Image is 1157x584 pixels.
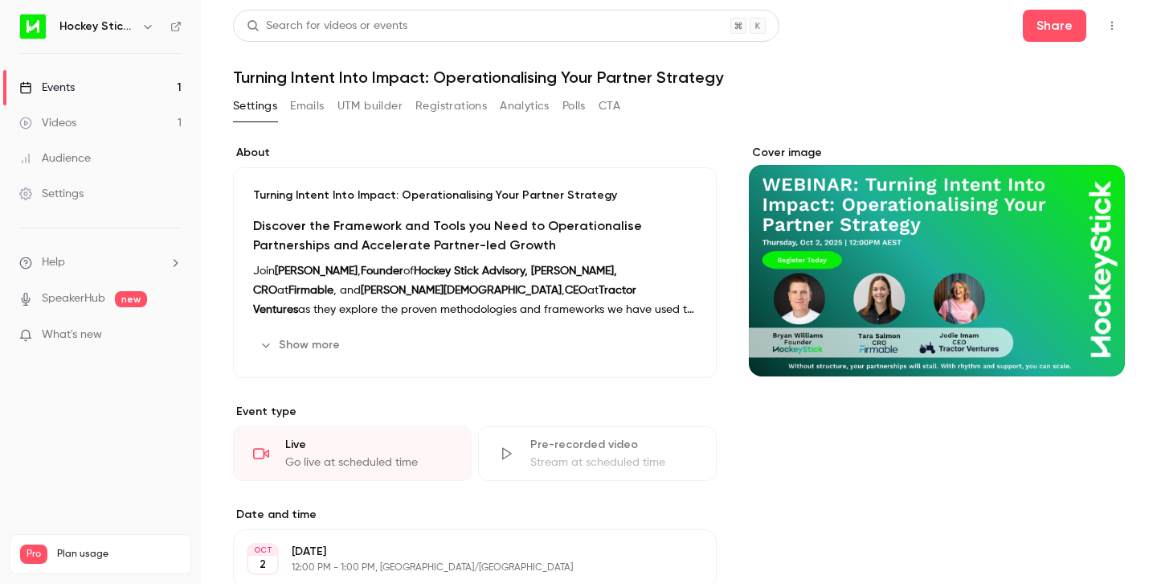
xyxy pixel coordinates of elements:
[19,80,75,96] div: Events
[19,150,91,167] div: Audience
[57,548,181,561] span: Plan usage
[247,18,407,35] div: Search for videos or events
[292,544,632,560] p: [DATE]
[115,291,147,307] span: new
[233,68,1125,87] h1: Turning Intent Into Impact: Operationalising Your Partner Strategy
[500,93,550,119] button: Analytics
[478,426,717,481] div: Pre-recorded videoStream at scheduled time
[285,437,452,453] div: Live
[19,186,84,202] div: Settings
[290,93,324,119] button: Emails
[233,404,717,420] p: Event type
[19,254,182,271] li: help-dropdown-opener
[414,265,617,277] strong: Hockey Stick Advisory, [PERSON_NAME],
[260,557,266,573] p: 2
[42,327,102,343] span: What's new
[42,290,105,307] a: SpeakerHub
[749,145,1125,376] section: Cover image
[415,93,487,119] button: Registrations
[162,328,182,343] iframe: Noticeable Trigger
[599,93,620,119] button: CTA
[253,285,277,296] strong: CRO
[288,285,333,296] strong: Firmable
[275,265,358,277] strong: [PERSON_NAME]
[562,93,586,119] button: Polls
[20,545,47,564] span: Pro
[361,265,403,277] strong: Founder
[233,93,277,119] button: Settings
[530,454,697,471] div: Stream at scheduled time
[233,426,472,481] div: LiveGo live at scheduled time
[248,545,277,556] div: OCT
[1023,10,1086,42] button: Share
[337,93,403,119] button: UTM builder
[292,561,632,574] p: 12:00 PM - 1:00 PM, [GEOGRAPHIC_DATA]/[GEOGRAPHIC_DATA]
[59,19,135,35] h6: Hockey Stick Advisory
[530,437,697,453] div: Pre-recorded video
[20,14,46,39] img: Hockey Stick Advisory
[253,261,697,319] p: Join , of at , and , at as they explore the proven methodologies and frameworks we have used to h...
[285,454,452,471] div: Go live at scheduled time
[42,254,65,271] span: Help
[361,285,562,296] strong: [PERSON_NAME][DEMOGRAPHIC_DATA]
[253,187,697,204] p: Turning Intent Into Impact: Operationalising Your Partner Strategy
[19,115,76,131] div: Videos
[233,507,717,523] label: Date and time
[253,332,350,358] button: Show more
[233,145,717,161] label: About
[253,218,642,253] strong: Discover the Framework and Tools you Need to Operationalise Partnerships and Accelerate Partner-l...
[565,285,587,296] strong: CEO
[749,145,1125,161] label: Cover image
